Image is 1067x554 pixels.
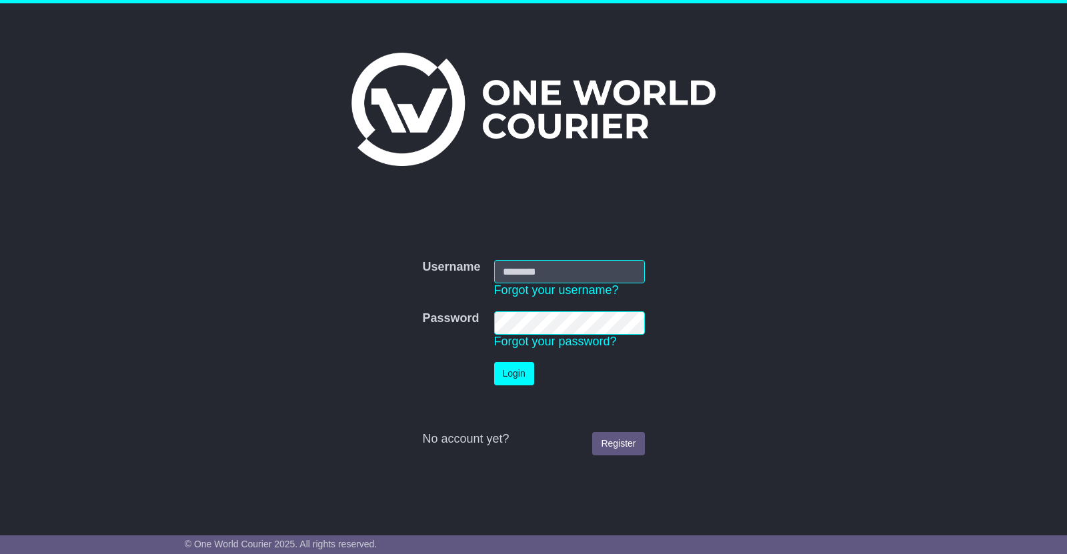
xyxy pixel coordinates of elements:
[422,311,479,326] label: Password
[494,362,534,385] button: Login
[422,260,480,275] label: Username
[494,335,617,348] a: Forgot your password?
[422,432,644,447] div: No account yet?
[351,53,716,166] img: One World
[592,432,644,455] a: Register
[185,539,377,549] span: © One World Courier 2025. All rights reserved.
[494,283,619,297] a: Forgot your username?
